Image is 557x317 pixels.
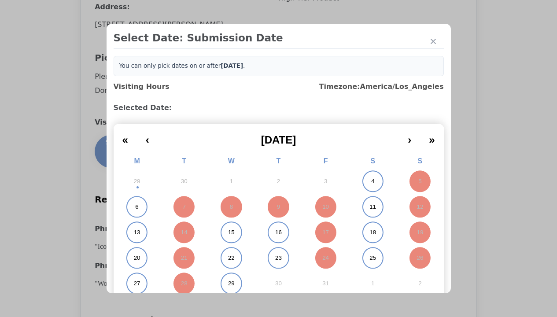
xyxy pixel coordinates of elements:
[322,280,329,288] abbr: October 31, 2025
[275,229,282,236] abbr: October 16, 2025
[418,177,421,185] abbr: October 5, 2025
[255,169,302,194] button: October 2, 2025
[349,194,396,220] button: October 11, 2025
[230,203,233,211] abbr: October 8, 2025
[322,229,329,236] abbr: October 17, 2025
[275,254,282,262] abbr: October 23, 2025
[261,134,296,146] span: [DATE]
[182,157,186,165] abbr: Tuesday
[396,220,443,245] button: October 19, 2025
[158,127,399,147] button: [DATE]
[399,127,420,147] button: ›
[369,254,376,262] abbr: October 25, 2025
[302,194,349,220] button: October 10, 2025
[349,169,396,194] button: October 4, 2025
[370,157,375,165] abbr: Saturday
[302,271,349,296] button: October 31, 2025
[134,177,140,185] abbr: September 29, 2025
[137,127,158,147] button: ‹
[114,127,137,147] button: «
[349,245,396,271] button: October 25, 2025
[255,271,302,296] button: October 30, 2025
[181,254,188,262] abbr: October 21, 2025
[221,63,243,69] b: [DATE]
[208,220,255,245] button: October 15, 2025
[228,157,235,165] abbr: Wednesday
[161,220,208,245] button: October 14, 2025
[161,245,208,271] button: October 21, 2025
[228,280,235,288] abbr: October 29, 2025
[418,280,421,288] abbr: November 2, 2025
[319,81,444,92] h3: Timezone: America/Los_Angeles
[134,229,140,236] abbr: October 13, 2025
[114,169,161,194] button: September 29, 2025
[277,203,280,211] abbr: October 9, 2025
[208,245,255,271] button: October 22, 2025
[417,203,424,211] abbr: October 12, 2025
[275,280,282,288] abbr: October 30, 2025
[324,157,328,165] abbr: Friday
[369,203,376,211] abbr: October 11, 2025
[396,245,443,271] button: October 26, 2025
[183,203,186,211] abbr: October 7, 2025
[161,194,208,220] button: October 7, 2025
[181,280,188,288] abbr: October 28, 2025
[302,245,349,271] button: October 24, 2025
[134,280,140,288] abbr: October 27, 2025
[277,177,280,185] abbr: October 2, 2025
[322,203,329,211] abbr: October 10, 2025
[418,157,423,165] abbr: Sunday
[135,203,138,211] abbr: October 6, 2025
[114,220,161,245] button: October 13, 2025
[277,157,281,165] abbr: Thursday
[396,169,443,194] button: October 5, 2025
[417,254,424,262] abbr: October 26, 2025
[255,194,302,220] button: October 9, 2025
[114,56,444,76] div: You can only pick dates on or after .
[302,169,349,194] button: October 3, 2025
[255,245,302,271] button: October 23, 2025
[228,254,235,262] abbr: October 22, 2025
[181,229,188,236] abbr: October 14, 2025
[114,31,444,45] h2: Select Date: Submission Date
[208,169,255,194] button: October 1, 2025
[322,254,329,262] abbr: October 24, 2025
[349,220,396,245] button: October 18, 2025
[114,194,161,220] button: October 6, 2025
[230,177,233,185] abbr: October 1, 2025
[396,194,443,220] button: October 12, 2025
[417,229,424,236] abbr: October 19, 2025
[349,271,396,296] button: November 1, 2025
[302,220,349,245] button: October 17, 2025
[134,157,140,165] abbr: Monday
[371,280,374,288] abbr: November 1, 2025
[161,169,208,194] button: September 30, 2025
[161,271,208,296] button: October 28, 2025
[208,271,255,296] button: October 29, 2025
[114,271,161,296] button: October 27, 2025
[114,81,170,92] h3: Visiting Hours
[114,103,444,113] h3: Selected Date:
[255,220,302,245] button: October 16, 2025
[134,254,140,262] abbr: October 20, 2025
[420,127,443,147] button: »
[181,177,188,185] abbr: September 30, 2025
[324,177,327,185] abbr: October 3, 2025
[114,245,161,271] button: October 20, 2025
[208,194,255,220] button: October 8, 2025
[396,271,443,296] button: November 2, 2025
[371,177,374,185] abbr: October 4, 2025
[228,229,235,236] abbr: October 15, 2025
[369,229,376,236] abbr: October 18, 2025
